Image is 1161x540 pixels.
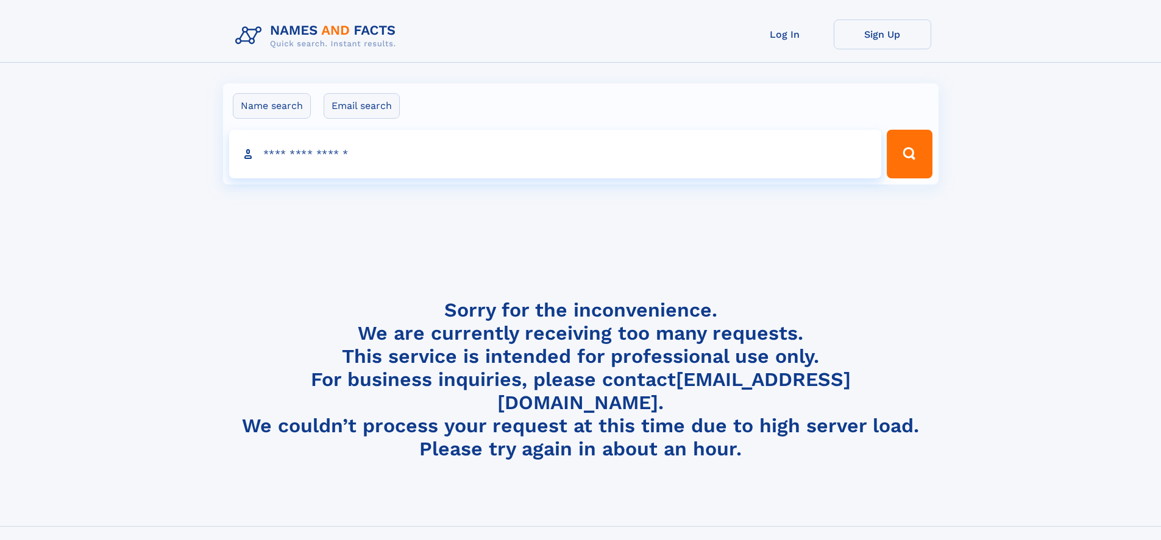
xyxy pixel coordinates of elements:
[230,298,931,461] h4: Sorry for the inconvenience. We are currently receiving too many requests. This service is intend...
[834,19,931,49] a: Sign Up
[324,93,400,119] label: Email search
[887,130,932,178] button: Search Button
[736,19,834,49] a: Log In
[233,93,311,119] label: Name search
[497,368,851,414] a: [EMAIL_ADDRESS][DOMAIN_NAME]
[230,19,406,52] img: Logo Names and Facts
[229,130,882,178] input: search input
